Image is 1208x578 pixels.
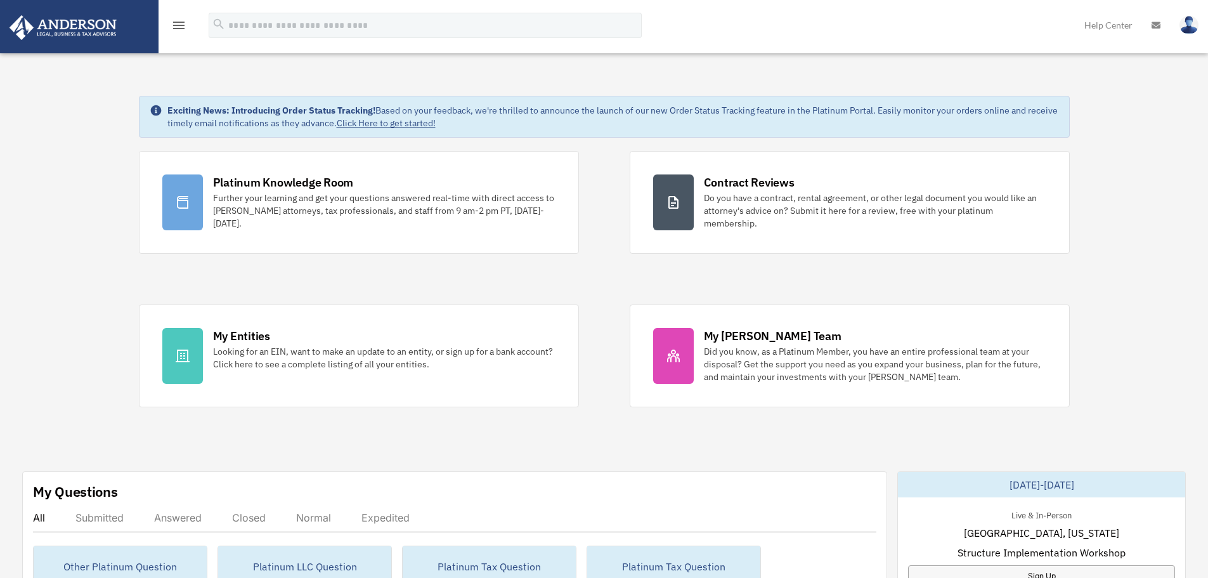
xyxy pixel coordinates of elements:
div: All [33,511,45,524]
div: Normal [296,511,331,524]
div: Further your learning and get your questions answered real-time with direct access to [PERSON_NAM... [213,192,555,230]
a: Contract Reviews Do you have a contract, rental agreement, or other legal document you would like... [630,151,1070,254]
div: Did you know, as a Platinum Member, you have an entire professional team at your disposal? Get th... [704,345,1046,383]
div: Contract Reviews [704,174,795,190]
strong: Exciting News: Introducing Order Status Tracking! [167,105,375,116]
div: Looking for an EIN, want to make an update to an entity, or sign up for a bank account? Click her... [213,345,555,371]
div: Based on your feedback, we're thrilled to announce the launch of our new Order Status Tracking fe... [167,104,1059,129]
div: Platinum Knowledge Room [213,174,354,190]
div: Live & In-Person [1001,508,1082,521]
a: My Entities Looking for an EIN, want to make an update to an entity, or sign up for a bank accoun... [139,305,579,407]
a: Platinum Knowledge Room Further your learning and get your questions answered real-time with dire... [139,151,579,254]
div: Expedited [361,511,410,524]
img: Anderson Advisors Platinum Portal [6,15,120,40]
div: [DATE]-[DATE] [898,472,1185,497]
i: menu [171,18,186,33]
div: My [PERSON_NAME] Team [704,328,841,344]
span: Structure Implementation Workshop [958,545,1126,560]
div: Closed [232,511,266,524]
a: menu [171,22,186,33]
i: search [212,17,226,31]
div: Do you have a contract, rental agreement, or other legal document you would like an attorney's ad... [704,192,1046,230]
a: Click Here to get started! [337,117,436,129]
div: Answered [154,511,202,524]
span: [GEOGRAPHIC_DATA], [US_STATE] [964,525,1119,541]
img: User Pic [1179,16,1198,34]
div: Submitted [75,511,124,524]
div: My Questions [33,482,118,501]
div: My Entities [213,328,270,344]
a: My [PERSON_NAME] Team Did you know, as a Platinum Member, you have an entire professional team at... [630,305,1070,407]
